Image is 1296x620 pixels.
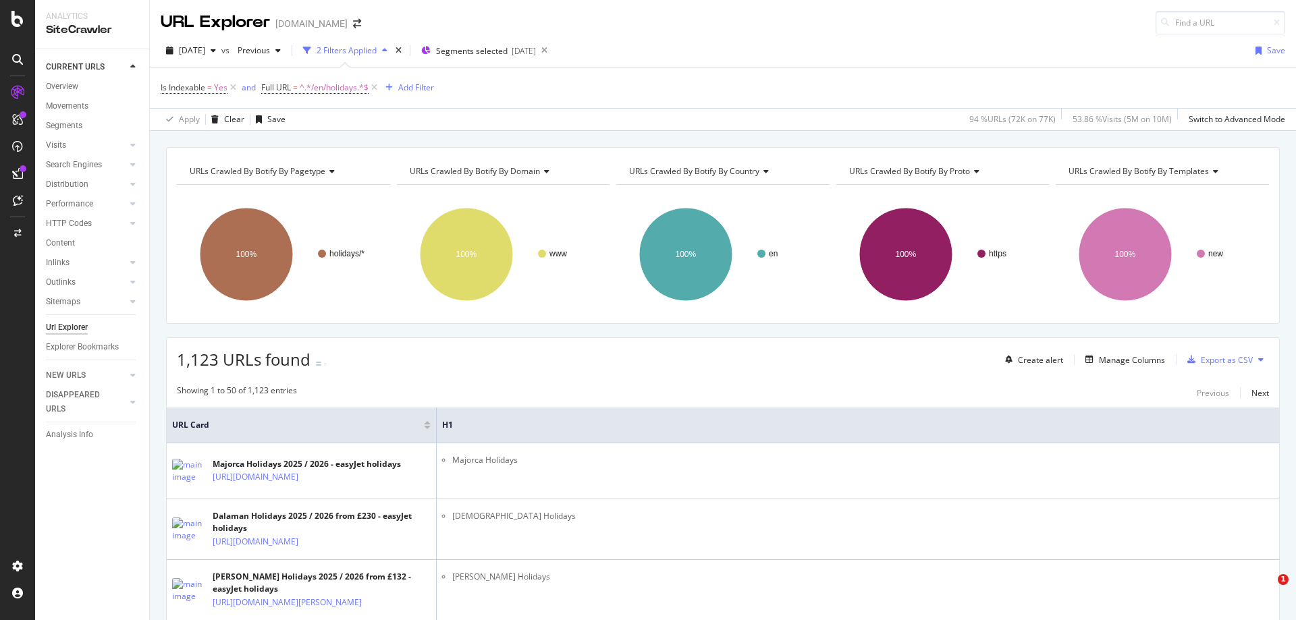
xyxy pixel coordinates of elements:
[676,250,697,259] text: 100%
[177,196,388,313] div: A chart.
[242,82,256,93] div: and
[267,113,286,125] div: Save
[989,249,1006,258] text: https
[46,22,138,38] div: SiteCrawler
[46,340,140,354] a: Explorer Bookmarks
[161,40,221,61] button: [DATE]
[250,109,286,130] button: Save
[46,368,126,383] a: NEW URLS
[213,571,431,595] div: [PERSON_NAME] Holidays 2025 / 2026 from £132 - easyJet holidays
[187,161,378,182] h4: URLs Crawled By Botify By pagetype
[46,11,138,22] div: Analytics
[1250,40,1285,61] button: Save
[1066,161,1257,182] h4: URLs Crawled By Botify By templates
[1182,349,1253,370] button: Export as CSV
[46,236,140,250] a: Content
[1073,113,1172,125] div: 53.86 % Visits ( 5M on 10M )
[895,250,916,259] text: 100%
[1069,165,1209,177] span: URLs Crawled By Botify By templates
[46,217,92,231] div: HTTP Codes
[179,113,200,125] div: Apply
[46,236,75,250] div: Content
[1278,574,1289,585] span: 1
[207,82,212,93] span: =
[232,40,286,61] button: Previous
[398,82,434,93] div: Add Filter
[626,161,817,182] h4: URLs Crawled By Botify By country
[213,470,298,484] a: [URL][DOMAIN_NAME]
[407,161,598,182] h4: URLs Crawled By Botify By domain
[46,119,140,133] a: Segments
[214,78,227,97] span: Yes
[300,78,369,97] span: ^.*/en/holidays.*$
[616,196,828,313] svg: A chart.
[397,196,608,313] svg: A chart.
[849,165,970,177] span: URLs Crawled By Botify By proto
[221,45,232,56] span: vs
[46,158,126,172] a: Search Engines
[298,40,393,61] button: 2 Filters Applied
[224,113,244,125] div: Clear
[1080,351,1165,368] button: Manage Columns
[293,82,298,93] span: =
[213,510,431,534] div: Dalaman Holidays 2025 / 2026 from £230 - easyJet holidays
[1183,109,1285,130] button: Switch to Advanced Mode
[324,358,327,369] div: -
[172,419,421,431] span: URL Card
[172,517,206,542] img: main image
[769,249,778,258] text: en
[161,109,200,130] button: Apply
[436,45,508,57] span: Segments selected
[232,45,270,56] span: Previous
[275,17,348,30] div: [DOMAIN_NAME]
[410,165,540,177] span: URLs Crawled By Botify By domain
[512,45,536,57] div: [DATE]
[46,320,140,335] a: Url Explorer
[242,81,256,94] button: and
[442,419,1253,431] span: H1
[46,275,126,289] a: Outlinks
[46,275,76,289] div: Outlinks
[213,458,401,470] div: Majorca Holidays 2025 / 2026 - easyJet holidays
[46,99,88,113] div: Movements
[46,428,93,442] div: Analysis Info
[213,535,298,548] a: [URL][DOMAIN_NAME]
[46,99,140,113] a: Movements
[46,256,126,270] a: Inlinks
[1267,45,1285,56] div: Save
[1189,113,1285,125] div: Switch to Advanced Mode
[1251,387,1269,399] div: Next
[1197,387,1229,399] div: Previous
[1251,385,1269,401] button: Next
[1056,196,1267,313] svg: A chart.
[846,161,1037,182] h4: URLs Crawled By Botify By proto
[172,578,206,602] img: main image
[46,60,126,74] a: CURRENT URLS
[46,177,126,192] a: Distribution
[1099,354,1165,366] div: Manage Columns
[46,80,78,94] div: Overview
[1197,385,1229,401] button: Previous
[46,217,126,231] a: HTTP Codes
[836,196,1048,313] div: A chart.
[1208,249,1223,258] text: new
[46,138,126,152] a: Visits
[190,165,325,177] span: URLs Crawled By Botify By pagetype
[46,138,66,152] div: Visits
[1115,250,1136,259] text: 100%
[46,340,119,354] div: Explorer Bookmarks
[46,428,140,442] a: Analysis Info
[416,40,536,61] button: Segments selected[DATE]
[161,11,270,34] div: URL Explorer
[1000,349,1063,370] button: Create alert
[452,571,1274,583] li: [PERSON_NAME] Holidays
[46,295,126,309] a: Sitemaps
[329,249,364,258] text: holidays/*
[1201,354,1253,366] div: Export as CSV
[46,197,126,211] a: Performance
[456,250,477,259] text: 100%
[177,348,310,370] span: 1,123 URLs found
[46,256,70,270] div: Inlinks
